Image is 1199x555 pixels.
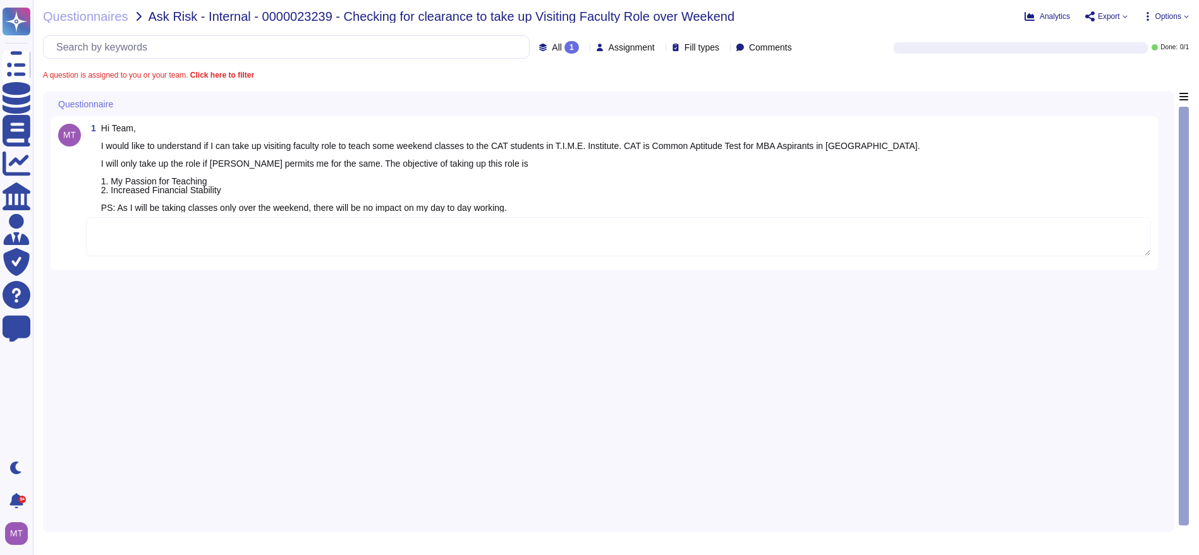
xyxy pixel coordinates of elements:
[50,36,529,58] input: Search by keywords
[58,124,81,146] img: user
[101,123,920,213] span: Hi Team, I would like to understand if I can take up visiting faculty role to teach some weekend ...
[43,10,128,23] span: Questionnaires
[149,10,735,23] span: Ask Risk - Internal - 0000023239 - Checking for clearance to take up Visiting Faculty Role over W...
[749,43,792,52] span: Comments
[188,71,254,80] b: Click here to filter
[1040,13,1070,20] span: Analytics
[609,43,655,52] span: Assignment
[86,124,96,133] span: 1
[1160,44,1178,51] span: Done:
[1025,11,1070,21] button: Analytics
[1180,44,1189,51] span: 0 / 1
[5,522,28,545] img: user
[18,496,26,503] div: 9+
[43,71,254,79] span: A question is assigned to you or your team.
[3,520,37,547] button: user
[58,100,113,109] span: Questionnaire
[552,43,562,52] span: All
[1098,13,1120,20] span: Export
[564,41,579,54] div: 1
[685,43,719,52] span: Fill types
[1155,13,1181,20] span: Options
